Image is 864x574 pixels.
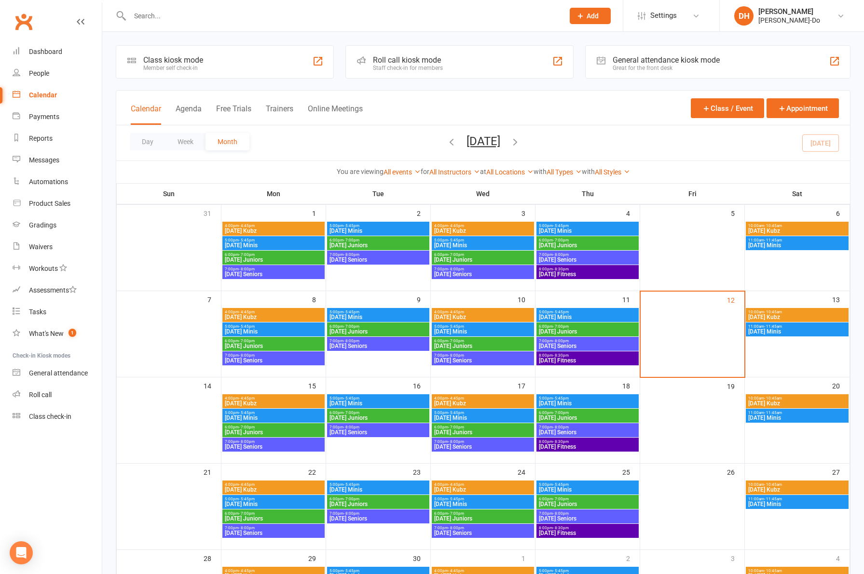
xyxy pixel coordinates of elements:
span: [DATE] Kubz [434,487,532,493]
span: - 4:45pm [448,224,464,228]
div: 26 [727,464,744,480]
span: - 8:00pm [553,253,569,257]
span: - 8:00pm [448,440,464,444]
span: [DATE] Minis [748,501,847,507]
button: [DATE] [466,134,500,148]
button: Week [165,133,206,150]
th: Sun [117,184,221,204]
span: 5:00pm [224,411,323,415]
input: Search... [127,9,557,23]
span: [DATE] Minis [538,314,637,320]
span: 5:00pm [538,396,637,400]
span: [DATE] Juniors [538,242,637,248]
span: [DATE] Kubz [434,314,532,320]
span: - 10:45am [764,482,782,487]
span: - 8:30pm [553,267,569,271]
span: [DATE] Seniors [538,343,637,349]
span: 8:00pm [538,267,637,271]
div: General attendance [29,369,88,377]
span: - 7:00pm [448,253,464,257]
span: 6:00pm [329,324,427,329]
div: 12 [727,292,744,307]
div: Waivers [29,243,53,251]
span: Settings [650,5,677,27]
span: - 11:45am [764,497,782,501]
span: 5:00pm [329,396,427,400]
span: [DATE] Juniors [434,516,532,521]
span: 6:00pm [538,238,637,242]
span: - 5:45pm [343,310,359,314]
span: 7:00pm [329,425,427,429]
span: - 7:00pm [343,411,359,415]
span: [DATE] Minis [329,400,427,406]
span: - 8:00pm [343,253,359,257]
div: 13 [832,291,850,307]
div: 8 [312,291,326,307]
span: [DATE] Seniors [329,429,427,435]
span: - 11:45am [764,411,782,415]
span: - 7:00pm [448,511,464,516]
span: 6:00pm [224,339,323,343]
span: 7:00pm [538,425,637,429]
div: 17 [518,377,535,393]
span: 6:00pm [224,253,323,257]
div: 21 [204,464,221,480]
span: 7:00pm [538,253,637,257]
div: 27 [832,464,850,480]
div: 7 [207,291,221,307]
button: Trainers [266,104,293,125]
a: Payments [13,106,102,128]
span: 7:00pm [329,511,427,516]
span: [DATE] Seniors [434,271,532,277]
span: [DATE] Minis [538,228,637,234]
div: Messages [29,156,59,164]
span: - 7:00pm [239,425,255,429]
button: Calendar [131,104,161,125]
span: 10:00am [748,224,847,228]
span: 5:00pm [224,324,323,329]
span: 5:00pm [434,497,532,501]
span: Add [587,12,599,20]
div: 22 [308,464,326,480]
span: - 7:00pm [343,497,359,501]
div: 11 [622,291,640,307]
span: [DATE] Juniors [538,329,637,334]
span: 7:00pm [329,339,427,343]
th: Thu [535,184,640,204]
span: - 11:45am [764,324,782,329]
span: - 8:00pm [553,339,569,343]
span: - 8:00pm [343,425,359,429]
a: All events [384,168,421,176]
span: - 5:45pm [448,324,464,329]
span: 5:00pm [434,238,532,242]
span: - 7:00pm [553,238,569,242]
span: - 10:45am [764,310,782,314]
div: 31 [204,205,221,221]
span: [DATE] Minis [434,329,532,334]
span: 7:00pm [434,353,532,358]
span: 7:00pm [224,267,323,271]
span: [DATE] Seniors [329,343,427,349]
span: - 8:00pm [343,339,359,343]
span: - 7:00pm [239,339,255,343]
span: - 4:45pm [448,482,464,487]
div: 6 [836,205,850,221]
th: Wed [431,184,535,204]
a: General attendance kiosk mode [13,362,102,384]
a: People [13,63,102,84]
span: - 8:30pm [553,440,569,444]
span: - 7:00pm [343,324,359,329]
a: Class kiosk mode [13,406,102,427]
span: - 5:45pm [553,396,569,400]
span: [DATE] Juniors [224,429,323,435]
span: 6:00pm [329,497,427,501]
span: - 8:00pm [448,353,464,358]
span: 6:00pm [538,411,637,415]
div: 10 [518,291,535,307]
span: [DATE] Minis [329,487,427,493]
span: 7:00pm [224,440,323,444]
span: 6:00pm [329,238,427,242]
th: Fri [640,184,745,204]
div: Class check-in [29,413,71,420]
div: Staff check-in for members [373,65,443,71]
